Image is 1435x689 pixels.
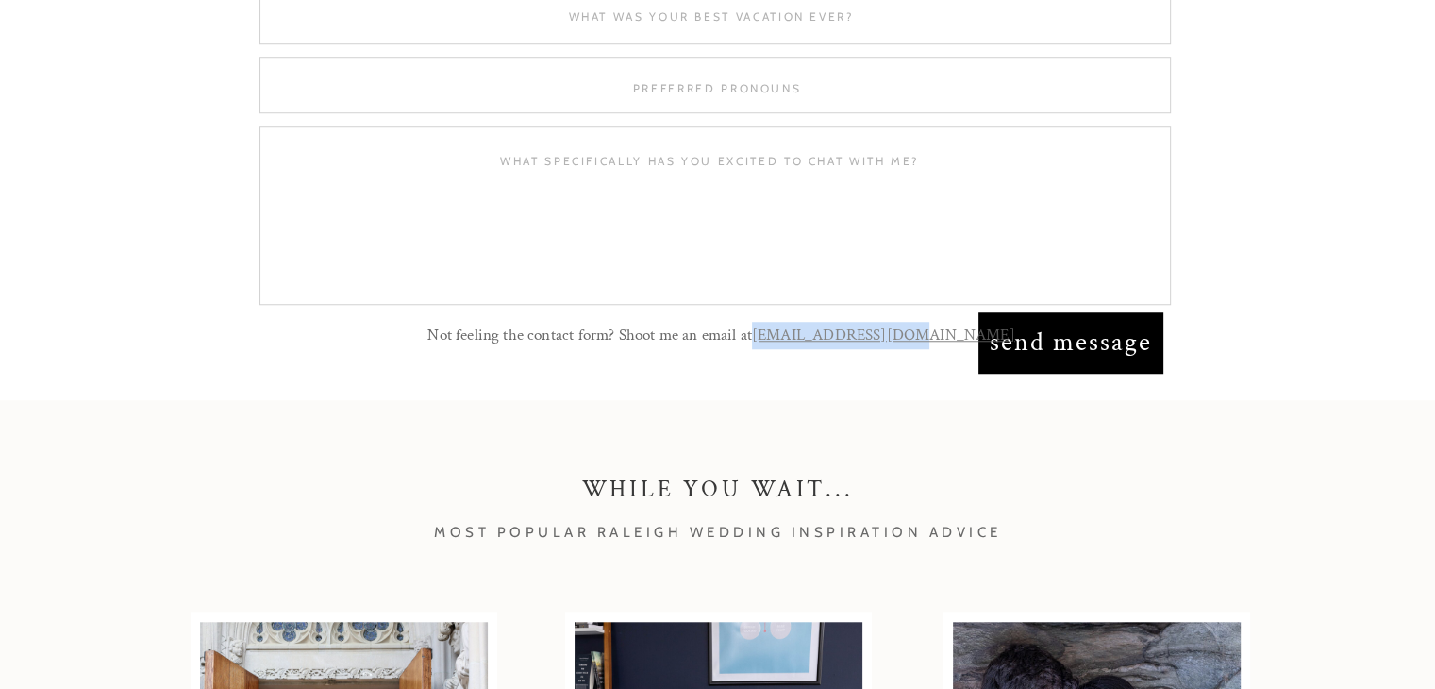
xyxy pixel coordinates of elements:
[987,322,1156,363] a: send message
[417,476,1019,531] a: while you wait...
[281,520,1156,543] p: MOST POPULAR RALEIGH WEDDING INSPIRATION ADVICE
[395,322,1048,350] p: Not feeling the contact form? Shoot me an email at
[752,325,1015,345] a: [EMAIL_ADDRESS][DOMAIN_NAME]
